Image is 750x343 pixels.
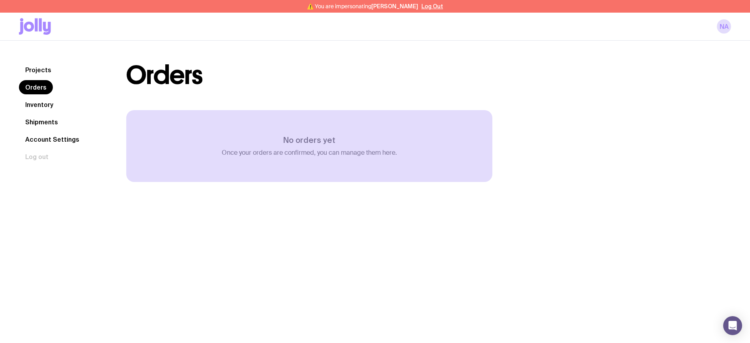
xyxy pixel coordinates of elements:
[19,115,64,129] a: Shipments
[717,19,731,34] a: NA
[19,150,55,164] button: Log out
[421,3,443,9] button: Log Out
[222,149,397,157] p: Once your orders are confirmed, you can manage them here.
[222,135,397,145] h3: No orders yet
[19,80,53,94] a: Orders
[126,63,202,88] h1: Orders
[307,3,418,9] span: ⚠️ You are impersonating
[371,3,418,9] span: [PERSON_NAME]
[19,63,58,77] a: Projects
[19,132,86,146] a: Account Settings
[723,316,742,335] div: Open Intercom Messenger
[19,97,60,112] a: Inventory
